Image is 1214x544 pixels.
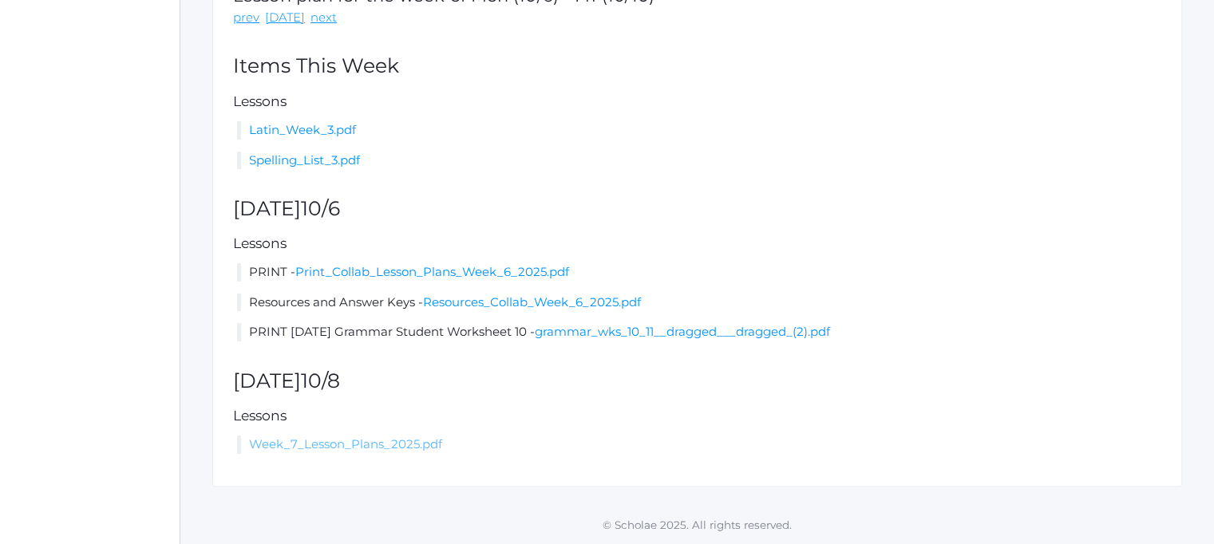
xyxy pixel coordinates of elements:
a: Print_Collab_Lesson_Plans_Week_6_2025.pdf [295,264,569,279]
a: Latin_Week_3.pdf [249,122,356,137]
h2: [DATE] [233,198,1161,220]
a: Week_7_Lesson_Plans_2025.pdf [249,436,442,451]
li: PRINT [DATE] Grammar Student Worksheet 10 - [237,323,1161,341]
a: Resources_Collab_Week_6_2025.pdf [423,294,641,309]
h2: Items This Week [233,55,1161,77]
span: 10/6 [301,196,340,220]
h2: [DATE] [233,370,1161,392]
li: PRINT - [237,263,1161,282]
a: next [310,9,337,27]
a: Spelling_List_3.pdf [249,152,360,168]
a: grammar_wks_10_11__dragged___dragged_(2).pdf [535,324,830,339]
h5: Lessons [233,408,1161,424]
p: © Scholae 2025. All rights reserved. [180,517,1214,533]
h5: Lessons [233,94,1161,109]
li: Resources and Answer Keys - [237,294,1161,312]
span: 10/8 [301,369,340,392]
h5: Lessons [233,236,1161,251]
a: prev [233,9,259,27]
a: [DATE] [265,9,305,27]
